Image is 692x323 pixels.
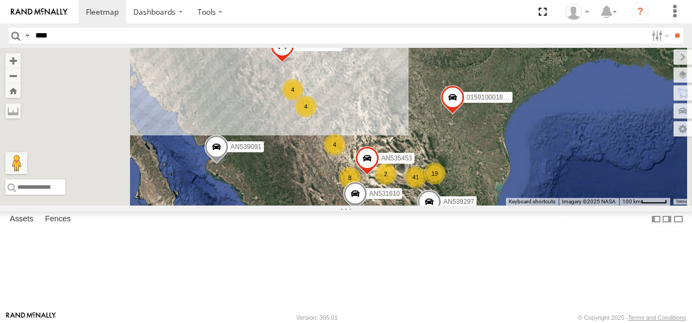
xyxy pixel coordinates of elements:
[295,96,317,117] div: 4
[443,198,474,206] span: AN539297
[562,198,616,204] span: Imagery ©2025 NASA
[676,200,687,204] a: Terms
[5,103,21,119] label: Measure
[381,154,412,162] span: AN535453
[622,198,641,204] span: 100 km
[23,28,32,44] label: Search Query
[662,212,672,227] label: Dock Summary Table to the Right
[651,212,662,227] label: Dock Summary Table to the Left
[674,121,692,136] label: Map Settings
[424,163,446,184] div: 19
[5,68,21,83] button: Zoom out
[11,8,67,16] img: rand-logo.svg
[282,79,304,101] div: 4
[5,152,27,174] button: Drag Pegman onto the map to open Street View
[578,314,686,321] div: © Copyright 2025 -
[405,166,427,188] div: 41
[375,163,397,185] div: 2
[324,134,345,156] div: 4
[4,212,39,227] label: Assets
[5,83,21,98] button: Zoom Home
[632,3,649,21] i: ?
[40,212,76,227] label: Fences
[339,167,361,189] div: 8
[369,190,400,198] span: AN531610
[231,143,262,151] span: AN539091
[647,28,671,44] label: Search Filter Options
[5,53,21,68] button: Zoom in
[509,198,555,206] button: Keyboard shortcuts
[6,312,56,323] a: Visit our Website
[296,314,338,321] div: Version: 305.01
[619,198,670,206] button: Map Scale: 100 km per 44 pixels
[467,94,521,101] span: 015910001811580
[628,314,686,321] a: Terms and Conditions
[673,212,684,227] label: Hide Summary Table
[561,4,593,20] div: Omar Miranda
